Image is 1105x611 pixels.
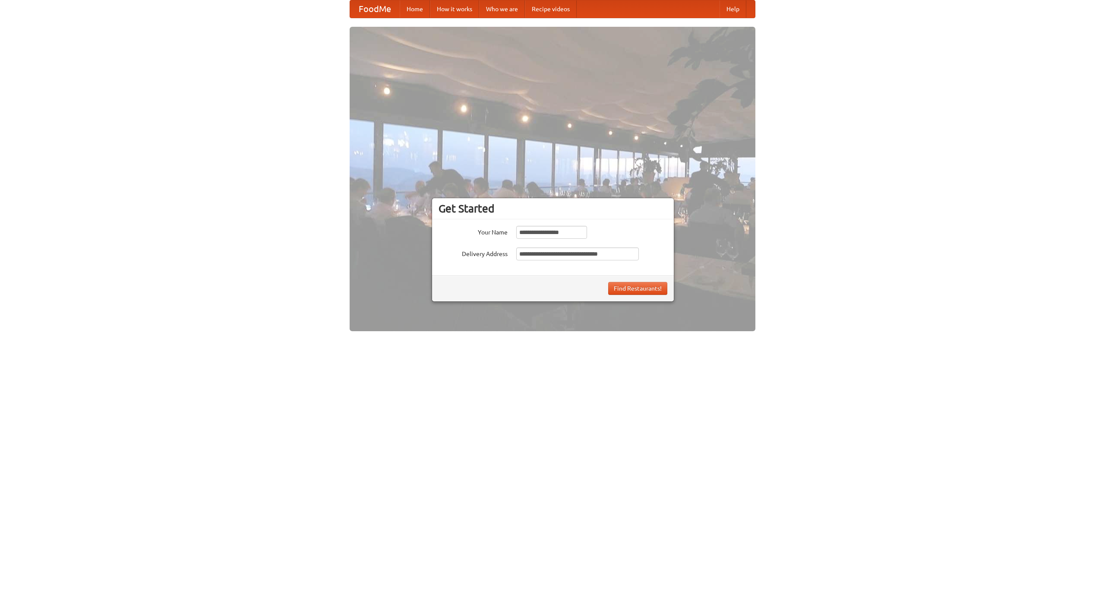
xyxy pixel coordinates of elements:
a: Recipe videos [525,0,577,18]
a: Who we are [479,0,525,18]
a: How it works [430,0,479,18]
label: Your Name [439,226,508,237]
h3: Get Started [439,202,667,215]
a: Help [720,0,746,18]
a: Home [400,0,430,18]
a: FoodMe [350,0,400,18]
button: Find Restaurants! [608,282,667,295]
label: Delivery Address [439,247,508,258]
